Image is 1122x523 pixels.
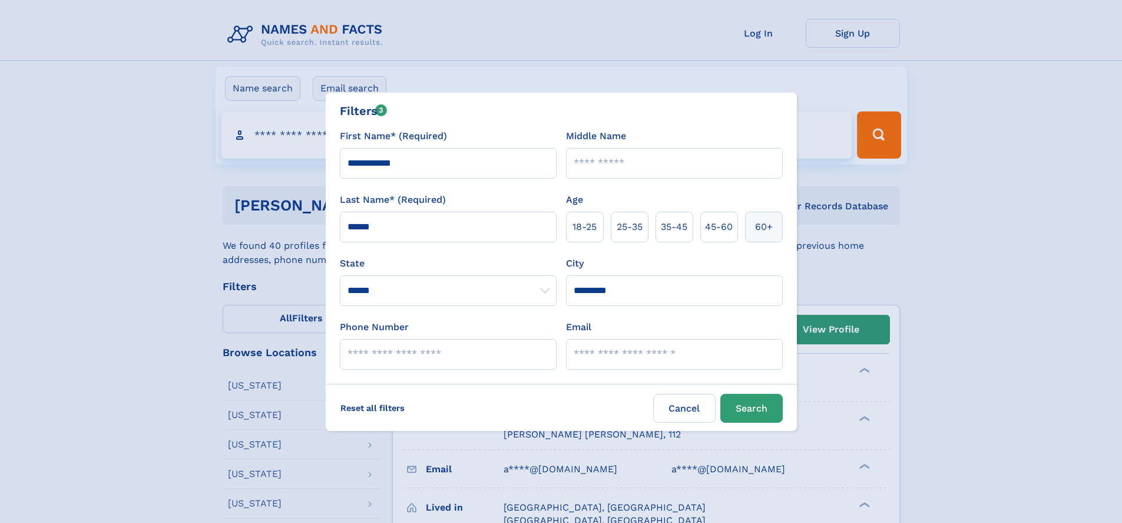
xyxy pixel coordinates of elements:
[333,394,412,422] label: Reset all filters
[661,220,687,234] span: 35‑45
[340,129,447,143] label: First Name* (Required)
[720,394,783,423] button: Search
[340,256,557,271] label: State
[566,320,591,334] label: Email
[566,193,583,207] label: Age
[705,220,733,234] span: 45‑60
[340,320,409,334] label: Phone Number
[617,220,643,234] span: 25‑35
[340,193,446,207] label: Last Name* (Required)
[653,394,716,423] label: Cancel
[566,129,626,143] label: Middle Name
[755,220,773,234] span: 60+
[572,220,597,234] span: 18‑25
[566,256,584,271] label: City
[340,102,388,120] div: Filters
